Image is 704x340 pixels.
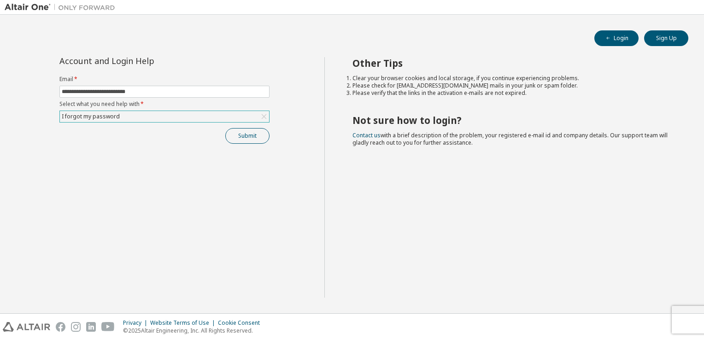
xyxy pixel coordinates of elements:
div: I forgot my password [60,111,269,122]
p: © 2025 Altair Engineering, Inc. All Rights Reserved. [123,327,265,334]
label: Select what you need help with [59,100,270,108]
div: Website Terms of Use [150,319,218,327]
button: Login [594,30,639,46]
h2: Not sure how to login? [352,114,672,126]
h2: Other Tips [352,57,672,69]
img: facebook.svg [56,322,65,332]
img: altair_logo.svg [3,322,50,332]
img: youtube.svg [101,322,115,332]
a: Contact us [352,131,381,139]
div: I forgot my password [60,111,121,122]
li: Please verify that the links in the activation e-mails are not expired. [352,89,672,97]
img: Altair One [5,3,120,12]
label: Email [59,76,270,83]
div: Privacy [123,319,150,327]
div: Account and Login Help [59,57,228,64]
button: Sign Up [644,30,688,46]
span: with a brief description of the problem, your registered e-mail id and company details. Our suppo... [352,131,668,147]
img: instagram.svg [71,322,81,332]
li: Clear your browser cookies and local storage, if you continue experiencing problems. [352,75,672,82]
div: Cookie Consent [218,319,265,327]
li: Please check for [EMAIL_ADDRESS][DOMAIN_NAME] mails in your junk or spam folder. [352,82,672,89]
button: Submit [225,128,270,144]
img: linkedin.svg [86,322,96,332]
